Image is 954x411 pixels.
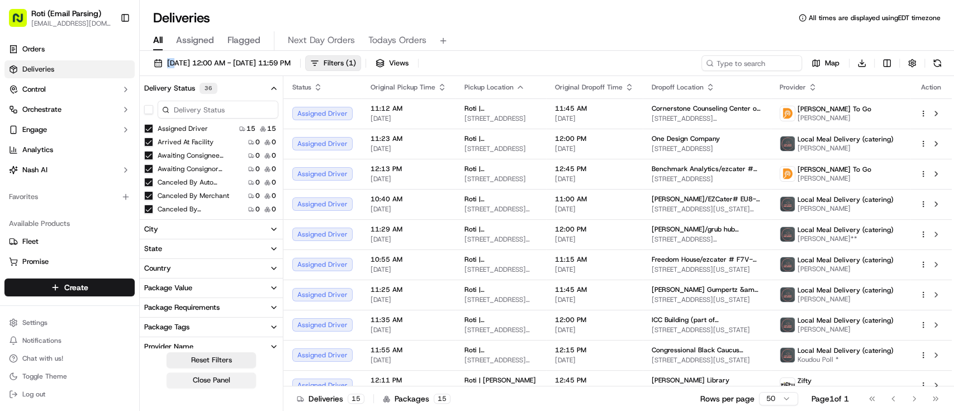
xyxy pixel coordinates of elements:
span: [STREET_ADDRESS] [464,114,537,123]
span: [DATE] [555,174,634,183]
button: State [140,239,283,258]
span: [DATE] [555,235,634,244]
input: Delivery Status [158,101,278,119]
span: Roti (Email Parsing) [31,8,101,19]
a: Deliveries [4,60,135,78]
span: [PERSON_NAME] To Go [798,165,871,174]
span: API Documentation [106,162,179,173]
button: Promise [4,253,135,271]
span: [DATE] [371,356,447,365]
span: [PERSON_NAME] [798,204,894,213]
img: lmd_logo.png [780,318,795,332]
img: lmd_logo.png [780,197,795,211]
div: Packages [383,393,450,404]
button: Country [140,259,283,278]
span: 11:25 AM [371,285,447,294]
span: [PERSON_NAME]/grub hub #31093109 &mdash; 7012952 [652,225,762,234]
button: Package Tags [140,318,283,337]
label: Canceled By [PERSON_NAME] [158,205,229,214]
span: [STREET_ADDRESS][US_STATE] [464,356,537,365]
span: [STREET_ADDRESS] [464,174,537,183]
button: Nash AI [4,161,135,179]
span: 11:35 AM [371,315,447,324]
span: 12:45 PM [555,164,634,173]
span: [STREET_ADDRESS][US_STATE] [464,205,537,214]
span: ICC Building (part of [GEOGRAPHIC_DATA])/ezcater # ERZ-M5A [652,315,762,324]
span: Views [389,58,409,68]
span: [PERSON_NAME] [798,295,894,304]
span: Engage [22,125,47,135]
span: Congressional Black Caucus Foundation/ezcater # PFX-Y6X [652,346,762,355]
span: Orchestrate [22,105,61,115]
span: Pylon [111,190,135,198]
div: State [144,244,162,254]
button: Settings [4,315,135,330]
img: lmd_logo.png [780,348,795,362]
span: [STREET_ADDRESS][US_STATE] [652,325,762,334]
span: Create [64,282,88,293]
span: One Design Company [652,134,720,143]
span: Zifty [798,376,811,385]
input: Type to search [701,55,802,71]
span: 0 [272,164,276,173]
span: 0 [255,138,260,147]
span: 11:23 AM [371,134,447,143]
span: 15 [246,124,255,133]
button: Provider Name [140,337,283,356]
label: Canceled By Merchant [158,191,229,200]
span: [STREET_ADDRESS] [652,174,762,183]
span: [PERSON_NAME] [798,144,894,153]
span: 0 [272,205,276,214]
span: Roti | [GEOGRAPHIC_DATA] [464,195,537,204]
div: Country [144,263,171,273]
span: 15 [267,124,276,133]
span: 12:15 PM [555,346,634,355]
span: 11:45 AM [555,104,634,113]
div: Favorites [4,188,135,206]
span: 11:55 AM [371,346,447,355]
span: Local Meal Delivery (catering) [798,135,894,144]
span: [STREET_ADDRESS] [464,144,537,153]
span: Roti | [GEOGRAPHIC_DATA] [464,285,537,294]
div: Package Requirements [144,303,220,313]
button: Close Panel [167,372,256,388]
span: Chat with us! [22,354,63,363]
span: [PERSON_NAME] To Go [798,105,871,114]
button: Control [4,81,135,98]
a: Promise [9,257,130,267]
label: Awaiting Consignor Dropoff [158,164,229,173]
span: [PERSON_NAME] [798,264,894,273]
div: 💻 [94,163,103,172]
button: Roti (Email Parsing)[EMAIL_ADDRESS][DOMAIN_NAME] [4,4,116,31]
span: Fleet [22,237,39,247]
span: Status [292,83,311,92]
span: 12:45 PM [555,376,634,385]
span: [DATE] [371,325,447,334]
span: 12:00 PM [555,225,634,234]
span: 12:00 PM [555,315,634,324]
span: Assigned [176,34,214,47]
img: lmd_logo.png [780,227,795,242]
span: All times are displayed using EDT timezone [809,13,941,22]
button: Map [806,55,844,71]
span: [STREET_ADDRESS][PERSON_NAME][US_STATE] [652,235,762,244]
span: 0 [272,191,276,200]
span: [STREET_ADDRESS][US_STATE] [652,295,762,304]
span: [STREET_ADDRESS][US_STATE] [464,265,537,274]
button: Notifications [4,333,135,348]
button: [EMAIL_ADDRESS][DOMAIN_NAME] [31,19,111,28]
img: 1736555255976-a54dd68f-1ca7-489b-9aae-adbdc363a1c4 [11,107,31,127]
span: [PERSON_NAME]** [798,234,894,243]
span: Log out [22,390,45,399]
img: ddtg_logo_v2.png [780,106,795,121]
span: [STREET_ADDRESS][PERSON_NAME] [652,114,762,123]
span: 10:40 AM [371,195,447,204]
button: Log out [4,386,135,402]
span: [STREET_ADDRESS][US_STATE][US_STATE] [652,205,762,214]
span: Local Meal Delivery (catering) [798,316,894,325]
span: [DATE] [371,174,447,183]
span: Control [22,84,46,95]
span: [DATE] [555,265,634,274]
button: Orchestrate [4,101,135,119]
div: Package Value [144,283,192,293]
